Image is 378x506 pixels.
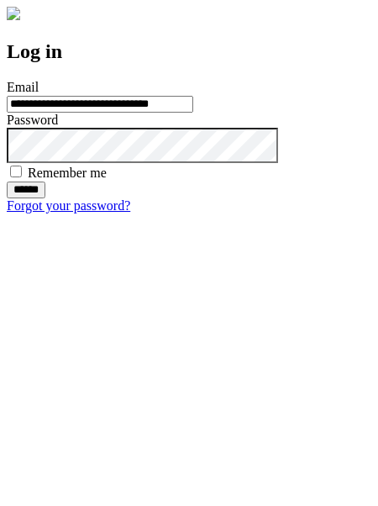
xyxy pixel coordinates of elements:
img: logo-4e3dc11c47720685a147b03b5a06dd966a58ff35d612b21f08c02c0306f2b779.png [7,7,20,20]
label: Email [7,80,39,94]
h2: Log in [7,40,371,63]
a: Forgot your password? [7,198,130,213]
label: Password [7,113,58,127]
label: Remember me [28,166,107,180]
